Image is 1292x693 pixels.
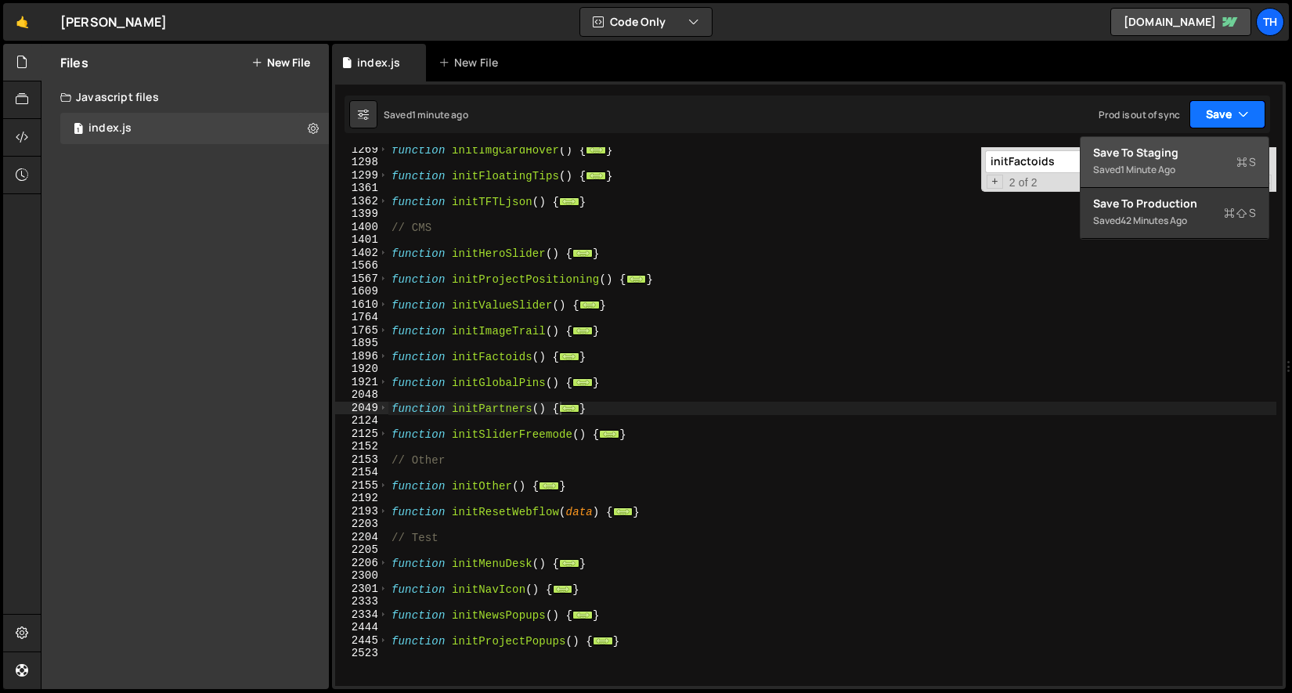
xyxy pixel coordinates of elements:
[335,182,388,195] div: 1361
[60,113,329,144] div: index.js
[579,300,600,309] span: ...
[335,247,388,260] div: 1402
[1003,176,1044,189] span: 2 of 2
[559,197,579,205] span: ...
[335,169,388,182] div: 1299
[335,634,388,648] div: 2445
[1093,161,1256,179] div: Saved
[335,363,388,376] div: 1920
[987,175,1003,189] span: Toggle Replace mode
[335,285,388,298] div: 1609
[335,505,388,518] div: 2193
[335,350,388,363] div: 1896
[335,221,388,234] div: 1400
[1099,108,1180,121] div: Prod is out of sync
[1081,188,1269,239] button: Save to ProductionS Saved42 minutes ago
[559,558,579,567] span: ...
[626,274,647,283] span: ...
[1110,8,1251,36] a: [DOMAIN_NAME]
[593,636,613,644] span: ...
[335,324,388,337] div: 1765
[60,13,167,31] div: [PERSON_NAME]
[335,208,388,221] div: 1399
[335,531,388,544] div: 2204
[559,403,579,412] span: ...
[335,376,388,389] div: 1921
[335,440,388,453] div: 2152
[335,233,388,247] div: 1401
[335,621,388,634] div: 2444
[335,143,388,157] div: 1269
[335,414,388,428] div: 2124
[586,171,606,179] span: ...
[539,481,559,489] span: ...
[1093,145,1256,161] div: Save to Staging
[335,259,388,273] div: 1566
[412,108,468,121] div: 1 minute ago
[1224,205,1256,221] span: S
[1093,211,1256,230] div: Saved
[335,557,388,570] div: 2206
[42,81,329,113] div: Javascript files
[335,453,388,467] div: 2153
[74,124,83,136] span: 1
[572,248,593,257] span: ...
[553,584,573,593] span: ...
[335,466,388,479] div: 2154
[335,569,388,583] div: 2300
[559,352,579,360] span: ...
[1093,196,1256,211] div: Save to Production
[335,608,388,622] div: 2334
[335,647,388,660] div: 2523
[1189,100,1265,128] button: Save
[335,518,388,531] div: 2203
[3,3,42,41] a: 🤙
[572,377,593,386] span: ...
[357,55,400,70] div: index.js
[335,298,388,312] div: 1610
[251,56,310,69] button: New File
[88,121,132,135] div: index.js
[335,583,388,596] div: 2301
[335,337,388,350] div: 1895
[572,326,593,334] span: ...
[580,8,712,36] button: Code Only
[1121,214,1187,227] div: 42 minutes ago
[1236,154,1256,170] span: S
[335,156,388,169] div: 1298
[335,479,388,493] div: 2155
[586,145,606,153] span: ...
[384,108,468,121] div: Saved
[985,150,1182,173] input: Search for
[1256,8,1284,36] a: Th
[335,195,388,208] div: 1362
[335,273,388,286] div: 1567
[1121,163,1175,176] div: 1 minute ago
[1081,137,1269,188] button: Save to StagingS Saved1 minute ago
[335,492,388,505] div: 2192
[335,402,388,415] div: 2049
[335,311,388,324] div: 1764
[335,428,388,441] div: 2125
[335,543,388,557] div: 2205
[599,429,619,438] span: ...
[60,54,88,71] h2: Files
[335,595,388,608] div: 2333
[438,55,504,70] div: New File
[335,388,388,402] div: 2048
[613,507,633,515] span: ...
[572,610,593,619] span: ...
